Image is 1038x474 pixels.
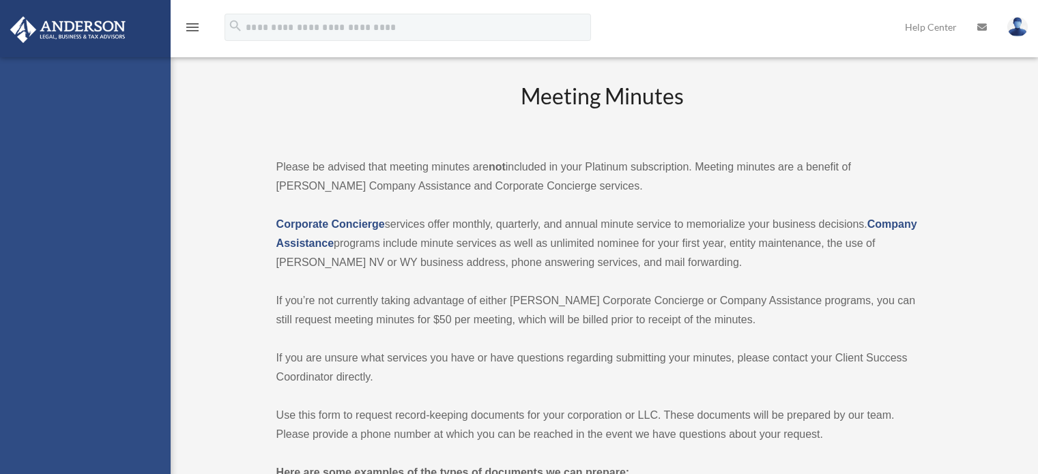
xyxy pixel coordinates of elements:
p: If you are unsure what services you have or have questions regarding submitting your minutes, ple... [276,349,929,387]
i: search [228,18,243,33]
i: menu [184,19,201,35]
img: Anderson Advisors Platinum Portal [6,16,130,43]
a: menu [184,24,201,35]
strong: not [489,161,506,173]
a: Corporate Concierge [276,218,385,230]
p: services offer monthly, quarterly, and annual minute service to memorialize your business decisio... [276,215,929,272]
a: Company Assistance [276,218,917,249]
p: Use this form to request record-keeping documents for your corporation or LLC. These documents wi... [276,406,929,444]
h2: Meeting Minutes [276,81,929,138]
p: If you’re not currently taking advantage of either [PERSON_NAME] Corporate Concierge or Company A... [276,291,929,329]
p: Please be advised that meeting minutes are included in your Platinum subscription. Meeting minute... [276,158,929,196]
img: User Pic [1007,17,1028,37]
